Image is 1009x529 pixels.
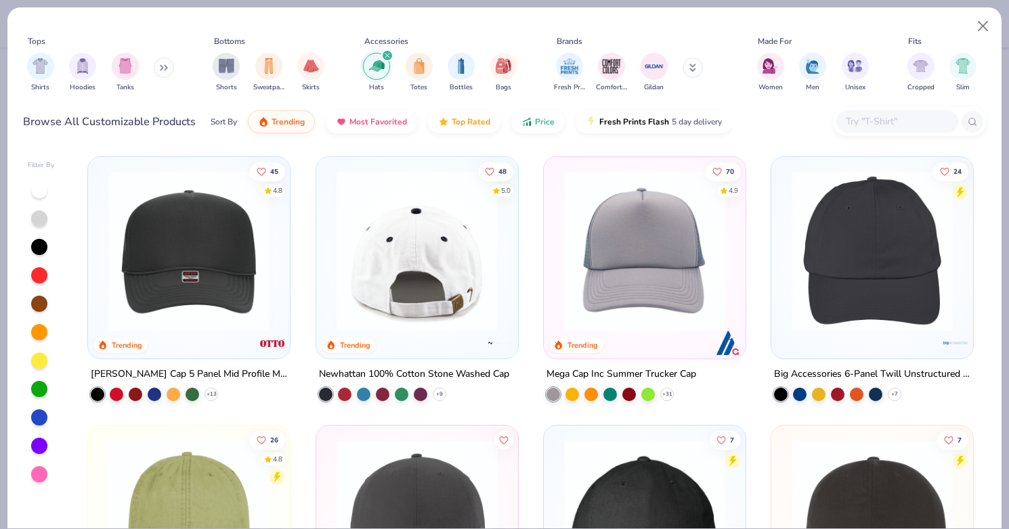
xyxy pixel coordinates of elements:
img: Hoodies Image [75,58,90,74]
button: filter button [27,53,54,93]
button: Like [494,431,513,450]
div: [PERSON_NAME] Cap 5 Panel Mid Profile Mesh Back Trucker Hat [91,366,287,383]
div: Fits [908,35,922,47]
div: filter for Women [757,53,784,93]
span: Fresh Prints [554,83,585,93]
div: filter for Cropped [907,53,935,93]
div: Big Accessories 6-Panel Twill Unstructured Cap [774,366,970,383]
span: Gildan [644,83,664,93]
span: Bags [496,83,511,93]
button: Like [250,162,285,181]
span: Skirts [302,83,320,93]
div: Mega Cap Inc Summer Trucker Cap [546,366,696,383]
img: d77f1ec2-bb90-48d6-8f7f-dc067ae8652d [504,170,679,331]
div: filter for Comfort Colors [596,53,627,93]
span: Men [806,83,819,93]
div: filter for Shirts [27,53,54,93]
span: Comfort Colors [596,83,627,93]
input: Try "T-Shirt" [844,114,949,129]
span: Most Favorited [349,116,407,127]
span: 48 [498,168,506,175]
img: Totes Image [412,58,427,74]
button: filter button [363,53,390,93]
span: 70 [726,168,734,175]
span: Bottles [450,83,473,93]
span: Fresh Prints Flash [599,116,669,127]
div: filter for Unisex [842,53,869,93]
button: Most Favorited [326,110,417,133]
div: filter for Fresh Prints [554,53,585,93]
img: Mega Cap Inc logo [714,329,742,356]
span: Top Rated [452,116,490,127]
button: Close [970,14,996,39]
span: Shorts [216,83,237,93]
button: filter button [554,53,585,93]
div: Bottoms [214,35,245,47]
img: Sweatpants Image [261,58,276,74]
div: Sort By [211,116,237,128]
img: c9fea274-f619-4c4e-8933-45f8a9322603 [329,170,504,331]
button: Like [933,162,968,181]
button: filter button [757,53,784,93]
img: Otto Cap logo [259,329,286,356]
button: filter button [448,53,475,93]
div: filter for Bottles [448,53,475,93]
button: filter button [69,53,96,93]
div: Tops [28,35,45,47]
span: Totes [410,83,427,93]
span: + 9 [436,390,443,398]
span: Price [535,116,555,127]
div: Made For [758,35,792,47]
img: Shorts Image [219,58,234,74]
img: 571354c7-8467-49dc-b410-bf13f3113a40 [785,170,960,331]
span: Tanks [116,83,134,93]
img: TopRated.gif [438,116,449,127]
span: 45 [270,168,278,175]
div: filter for Totes [406,53,433,93]
div: filter for Sweatpants [253,53,284,93]
div: filter for Bags [490,53,517,93]
button: Fresh Prints Flash5 day delivery [576,110,732,133]
span: 26 [270,437,278,444]
span: 7 [958,437,962,444]
img: Bottles Image [454,58,469,74]
div: 4.8 [273,185,282,195]
div: 5.0 [500,185,510,195]
div: filter for Hats [363,53,390,93]
button: filter button [406,53,433,93]
button: filter button [297,53,324,93]
span: 5 day delivery [672,114,722,130]
span: Hoodies [70,83,95,93]
img: 9e140c90-e119-4704-82d8-5c3fb2806cdf [557,170,732,331]
span: + 31 [662,390,672,398]
img: Skirts Image [303,58,319,74]
button: Like [250,431,285,450]
span: Hats [369,83,384,93]
span: Cropped [907,83,935,93]
button: Trending [248,110,315,133]
button: Like [706,162,741,181]
img: Comfort Colors Image [601,56,622,76]
span: Unisex [845,83,865,93]
img: Shirts Image [33,58,48,74]
img: Bags Image [496,58,511,74]
img: Cropped Image [913,58,928,74]
div: 4.9 [729,185,738,195]
button: filter button [799,53,826,93]
button: filter button [253,53,284,93]
button: filter button [490,53,517,93]
div: Brands [557,35,582,47]
button: filter button [596,53,627,93]
button: Like [710,431,741,450]
div: filter for Skirts [297,53,324,93]
img: Newhattan logo [487,329,514,356]
span: 24 [953,168,962,175]
span: Trending [272,116,305,127]
span: Shirts [31,83,49,93]
span: + 13 [207,390,217,398]
div: Filter By [28,160,55,170]
button: filter button [213,53,240,93]
button: Top Rated [428,110,500,133]
div: filter for Tanks [112,53,139,93]
button: Like [937,431,968,450]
